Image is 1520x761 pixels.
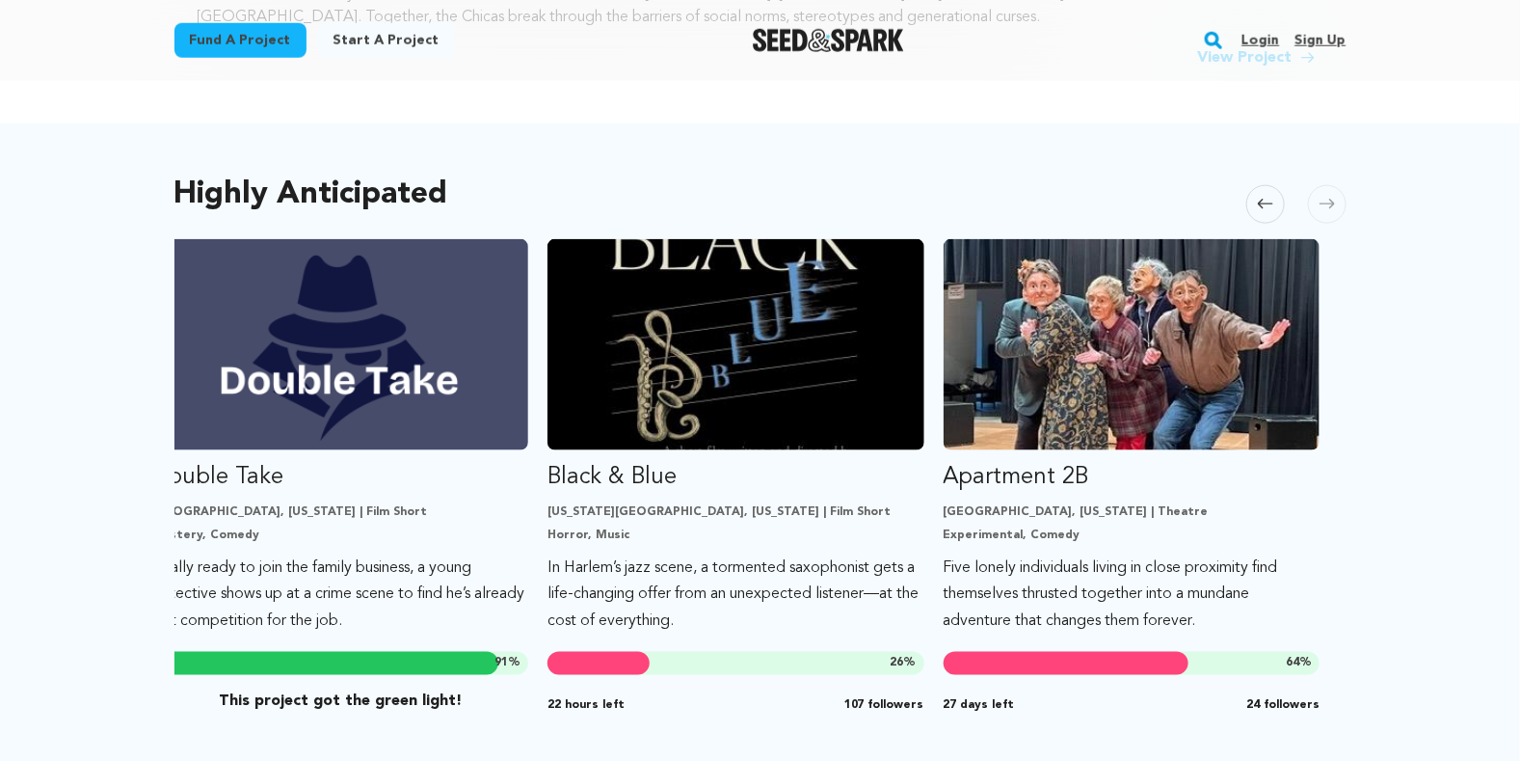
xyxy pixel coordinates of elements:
[174,181,448,208] h2: Highly Anticipated
[494,658,508,669] span: 91
[318,23,455,58] a: Start a project
[891,658,904,669] span: 26
[1286,658,1299,669] span: 64
[151,504,528,520] p: [GEOGRAPHIC_DATA], [US_STATE] | Film Short
[753,29,904,52] img: Seed&Spark Logo Dark Mode
[944,528,1320,543] p: Experimental, Comedy
[1286,656,1312,671] span: %
[547,555,924,636] p: In Harlem’s jazz scene, a tormented saxophonist gets a life-changing offer from an unexpected lis...
[151,691,528,714] p: This project got the green light!
[151,528,528,543] p: Mystery, Comedy
[944,504,1320,520] p: [GEOGRAPHIC_DATA], [US_STATE] | Theatre
[174,23,307,58] a: Fund a project
[891,656,917,671] span: %
[944,698,1015,714] span: 27 days left
[547,698,625,714] span: 22 hours left
[151,239,528,636] a: Fund Double Take
[1246,698,1320,714] span: 24 followers
[151,462,528,493] p: Double Take
[753,29,904,52] a: Seed&Spark Homepage
[944,462,1320,493] p: Apartment 2B
[547,462,924,493] p: Black & Blue
[494,656,520,671] span: %
[844,698,924,714] span: 107 followers
[944,239,1320,636] a: Fund Apartment 2B
[1294,25,1346,56] a: Sign up
[1241,25,1279,56] a: Login
[151,555,528,636] p: Finally ready to join the family business, a young detective shows up at a crime scene to find he...
[944,555,1320,636] p: Five lonely individuals living in close proximity find themselves thrusted together into a mundan...
[547,528,924,543] p: Horror, Music
[547,504,924,520] p: [US_STATE][GEOGRAPHIC_DATA], [US_STATE] | Film Short
[547,239,924,636] a: Fund Black &amp; Blue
